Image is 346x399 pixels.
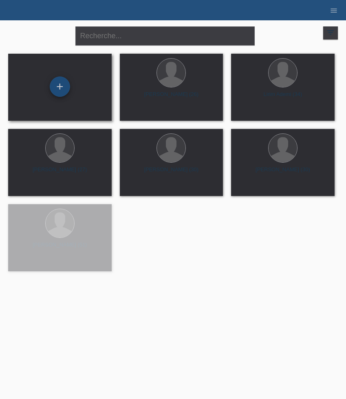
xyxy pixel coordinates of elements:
div: Enregistrer le client [50,80,70,94]
div: [PERSON_NAME] (26) [126,91,217,104]
div: [PERSON_NAME] (27) [15,166,105,179]
i: menu [330,7,338,15]
input: Recherche... [75,26,255,46]
div: Lirim Ademi (34) [238,91,328,104]
div: [PERSON_NAME] (30) [126,166,217,179]
i: filter_list [326,28,335,37]
a: menu [326,8,342,13]
div: [PERSON_NAME] (51) [15,242,105,255]
div: [PERSON_NAME] (30) [238,166,328,179]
